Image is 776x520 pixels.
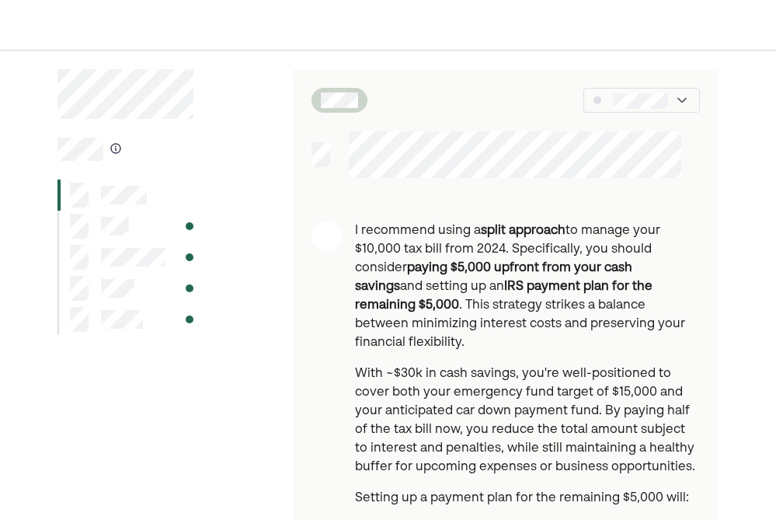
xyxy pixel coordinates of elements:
p: With ~$30k in cash savings, you're well-positioned to cover both your emergency fund target of $1... [355,365,700,476]
strong: paying $5,000 upfront from your cash savings [355,262,632,293]
p: Setting up a payment plan for the remaining $5,000 will: [355,489,700,508]
strong: split approach [481,225,565,237]
strong: IRS payment plan for the remaining $5,000 [355,281,652,312]
p: I recommend using a to manage your $10,000 tax bill from 2024. Specifically, you should consider ... [355,222,700,352]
